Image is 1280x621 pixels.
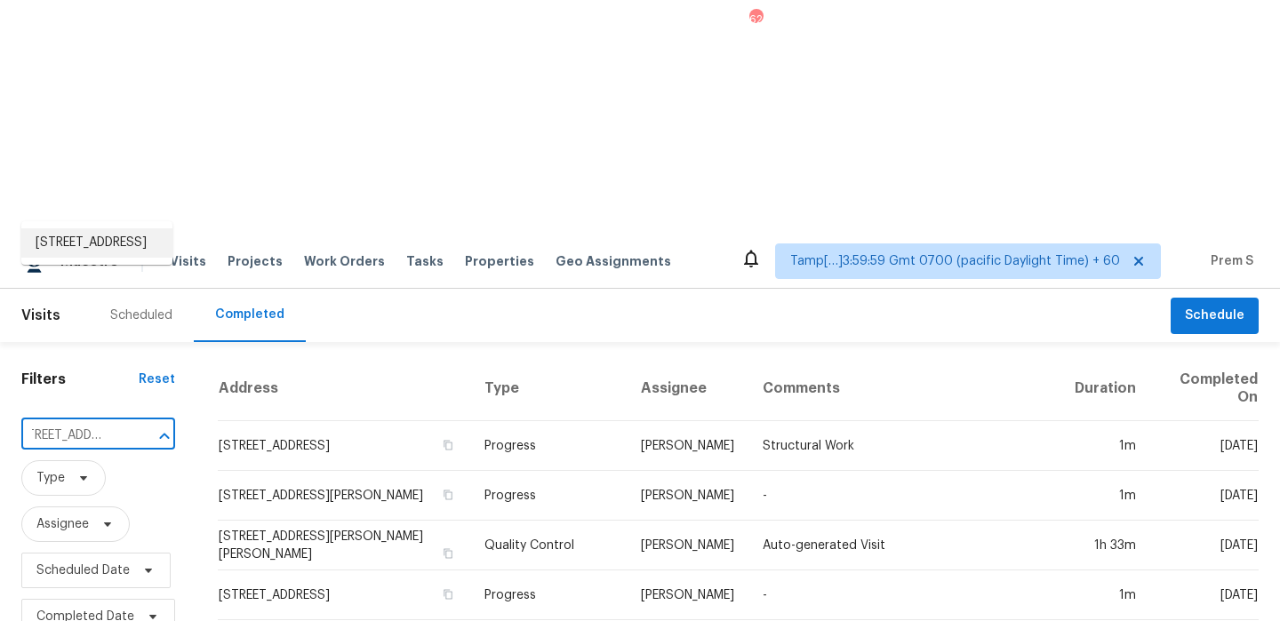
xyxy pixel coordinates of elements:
[228,252,283,270] span: Projects
[627,521,748,570] td: [PERSON_NAME]
[627,356,748,421] th: Assignee
[152,424,177,449] button: Close
[36,515,89,533] span: Assignee
[627,471,748,521] td: [PERSON_NAME]
[440,437,456,453] button: Copy Address
[1150,570,1259,620] td: [DATE]
[627,570,748,620] td: [PERSON_NAME]
[36,469,65,487] span: Type
[304,252,385,270] span: Work Orders
[218,471,470,521] td: [STREET_ADDRESS][PERSON_NAME]
[1150,471,1259,521] td: [DATE]
[470,421,627,471] td: Progress
[1150,521,1259,570] td: [DATE]
[215,306,284,323] div: Completed
[470,356,627,421] th: Type
[170,252,206,270] span: Visits
[36,561,130,579] span: Scheduled Date
[748,570,1060,620] td: -
[1150,421,1259,471] td: [DATE]
[1204,252,1253,270] span: Prem S
[21,422,125,450] input: Search for an address...
[1171,298,1259,334] button: Schedule
[218,521,470,570] td: [STREET_ADDRESS][PERSON_NAME][PERSON_NAME]
[470,521,627,570] td: Quality Control
[440,545,456,561] button: Copy Address
[21,296,60,335] span: Visits
[748,356,1060,421] th: Comments
[748,521,1060,570] td: Auto-generated Visit
[1185,305,1244,327] span: Schedule
[406,255,444,267] span: Tasks
[556,252,671,270] span: Geo Assignments
[218,570,470,620] td: [STREET_ADDRESS]
[1060,421,1150,471] td: 1m
[21,228,172,258] li: [STREET_ADDRESS]
[748,471,1060,521] td: -
[627,421,748,471] td: [PERSON_NAME]
[1060,356,1150,421] th: Duration
[790,252,1120,270] span: Tamp[…]3:59:59 Gmt 0700 (pacific Daylight Time) + 60
[218,356,470,421] th: Address
[21,370,139,388] h1: Filters
[1060,570,1150,620] td: 1m
[465,252,534,270] span: Properties
[470,471,627,521] td: Progress
[1060,521,1150,570] td: 1h 33m
[139,370,175,388] div: Reset
[440,487,456,503] button: Copy Address
[218,421,470,471] td: [STREET_ADDRESS]
[748,421,1060,471] td: Structural Work
[440,586,456,602] button: Copy Address
[110,307,172,324] div: Scheduled
[1060,471,1150,521] td: 1m
[1150,356,1259,421] th: Completed On
[470,570,627,620] td: Progress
